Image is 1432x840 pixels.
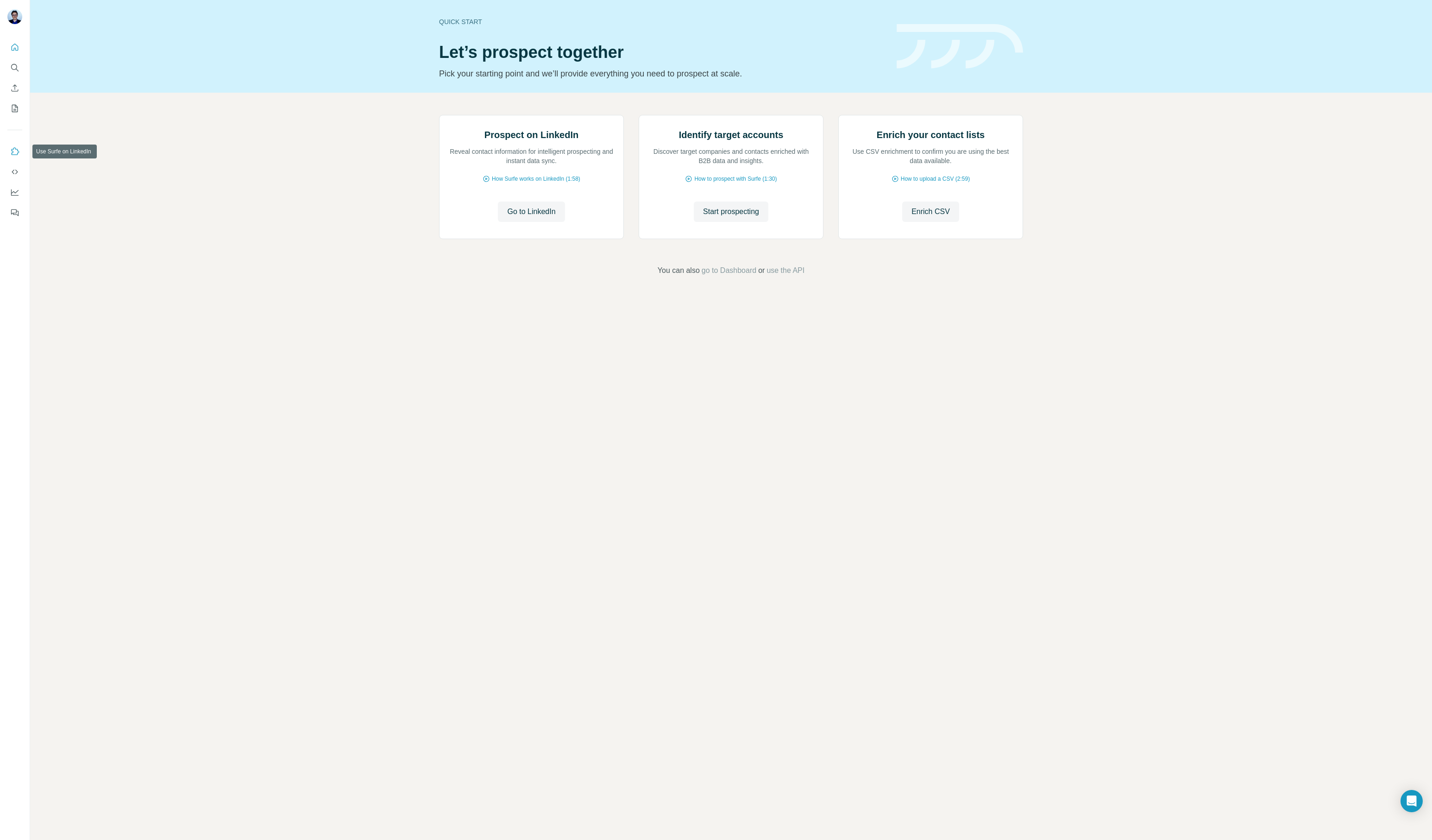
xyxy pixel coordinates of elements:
[439,67,886,80] p: Pick your starting point and we’ll provide everything you need to prospect at scale.
[7,184,22,201] button: Dashboard
[7,143,22,160] button: Use Surfe on LinkedIn
[7,80,22,96] button: Enrich CSV
[498,202,565,222] button: Go to LinkedIn
[648,147,814,165] p: Discover target companies and contacts enriched with B2B data and insights.
[7,39,22,56] button: Quick start
[439,17,886,26] div: Quick start
[492,175,580,183] span: How Surfe works on LinkedIn (1:58)
[7,164,22,180] button: Use Surfe API
[702,265,756,276] button: go to Dashboard
[694,202,768,222] button: Start prospecting
[902,202,959,222] button: Enrich CSV
[439,43,886,62] h1: Let’s prospect together
[507,206,555,217] span: Go to LinkedIn
[758,265,765,276] span: or
[484,128,578,141] h2: Prospect on LinkedIn
[897,24,1023,69] img: banner
[703,206,759,217] span: Start prospecting
[848,147,1013,165] p: Use CSV enrichment to confirm you are using the best data available.
[658,265,700,276] span: You can also
[7,59,22,76] button: Search
[877,128,985,141] h2: Enrich your contact lists
[901,175,970,183] span: How to upload a CSV (2:59)
[766,265,804,276] button: use the API
[911,206,950,217] span: Enrich CSV
[7,204,22,221] button: Feedback
[679,128,784,141] h2: Identify target accounts
[7,9,22,24] img: Avatar
[694,175,777,183] span: How to prospect with Surfe (1:30)
[449,147,614,165] p: Reveal contact information for intelligent prospecting and instant data sync.
[1401,790,1423,812] div: Open Intercom Messenger
[7,100,22,117] button: My lists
